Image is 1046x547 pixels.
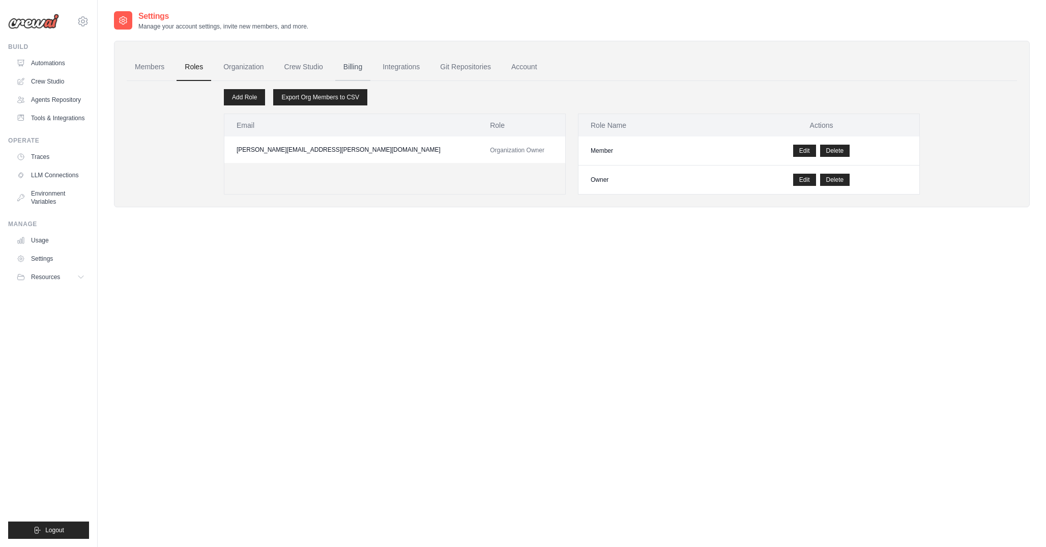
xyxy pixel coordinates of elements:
a: Account [503,53,545,81]
a: Traces [12,149,89,165]
th: Role Name [578,114,723,136]
a: Automations [12,55,89,71]
a: Usage [12,232,89,249]
a: Environment Variables [12,185,89,210]
a: LLM Connections [12,167,89,183]
button: Delete [820,145,850,157]
span: Logout [45,526,64,534]
a: Organization [215,53,272,81]
div: Manage [8,220,89,228]
a: Tools & Integrations [12,110,89,126]
a: Edit [793,174,816,186]
a: Agents Repository [12,92,89,108]
span: Resources [31,273,60,281]
a: Add Role [224,89,265,105]
a: Crew Studio [276,53,331,81]
a: Crew Studio [12,73,89,90]
a: Integrations [374,53,428,81]
td: Member [578,136,723,166]
a: Export Org Members to CSV [273,89,367,105]
td: Owner [578,166,723,195]
a: Git Repositories [432,53,499,81]
a: Roles [177,53,211,81]
th: Role [478,114,565,136]
button: Resources [12,269,89,285]
td: [PERSON_NAME][EMAIL_ADDRESS][PERSON_NAME][DOMAIN_NAME] [224,136,478,163]
div: Build [8,43,89,51]
button: Delete [820,174,850,186]
p: Manage your account settings, invite new members, and more. [138,22,308,31]
button: Logout [8,522,89,539]
th: Email [224,114,478,136]
img: Logo [8,14,59,29]
h2: Settings [138,10,308,22]
th: Actions [723,114,919,136]
span: Organization Owner [490,147,544,154]
a: Billing [335,53,370,81]
a: Edit [793,145,816,157]
div: Operate [8,136,89,145]
a: Members [127,53,172,81]
a: Settings [12,251,89,267]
